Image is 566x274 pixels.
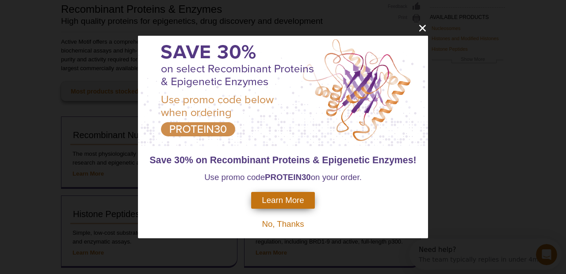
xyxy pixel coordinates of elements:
[4,4,155,28] div: Open Intercom Messenger
[9,15,129,24] div: The team typically replies in under 4m
[265,173,311,182] strong: PROTEIN30
[417,23,428,34] button: close
[9,8,129,15] div: Need help?
[262,195,304,205] span: Learn More
[204,173,362,182] span: Use promo code on your order.
[262,219,304,229] span: No, Thanks
[149,155,416,165] span: Save 30% on Recombinant Proteins & Epigenetic Enzymes!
